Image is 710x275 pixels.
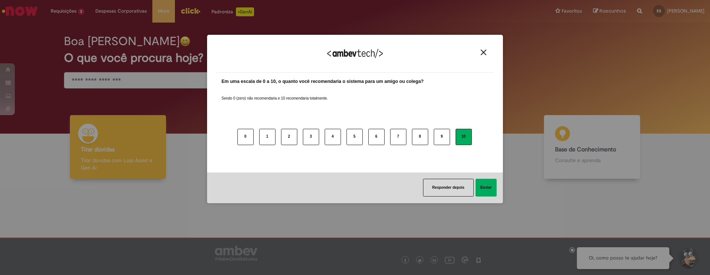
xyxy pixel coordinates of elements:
[259,129,275,145] button: 1
[281,129,297,145] button: 2
[327,49,383,58] img: Logo Ambevtech
[434,129,450,145] button: 9
[479,49,488,56] button: Close
[346,129,363,145] button: 5
[481,50,486,55] img: Close
[222,87,328,101] label: Sendo 0 (zero) não recomendaria e 10 recomendaria totalmente.
[412,129,428,145] button: 8
[325,129,341,145] button: 4
[303,129,319,145] button: 3
[222,78,424,85] label: Em uma escala de 0 a 10, o quanto você recomendaria o sistema para um amigo ou colega?
[456,129,472,145] button: 10
[368,129,385,145] button: 6
[423,179,474,197] button: Responder depois
[476,179,497,197] button: Enviar
[390,129,406,145] button: 7
[237,129,254,145] button: 0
